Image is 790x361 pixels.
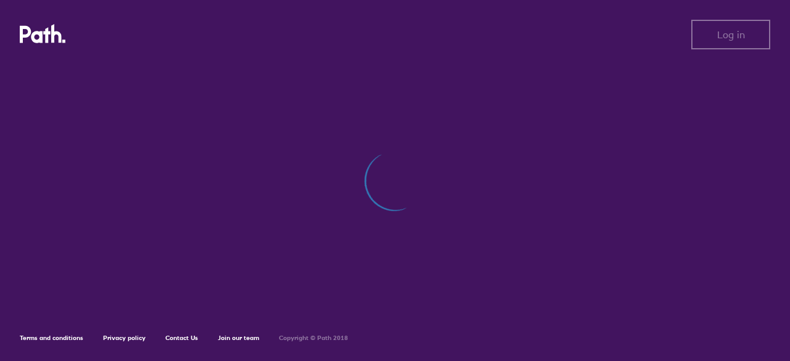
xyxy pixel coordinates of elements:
[218,334,259,342] a: Join our team
[717,29,745,40] span: Log in
[279,334,348,342] h6: Copyright © Path 2018
[165,334,198,342] a: Contact Us
[103,334,146,342] a: Privacy policy
[20,334,83,342] a: Terms and conditions
[691,20,770,49] button: Log in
